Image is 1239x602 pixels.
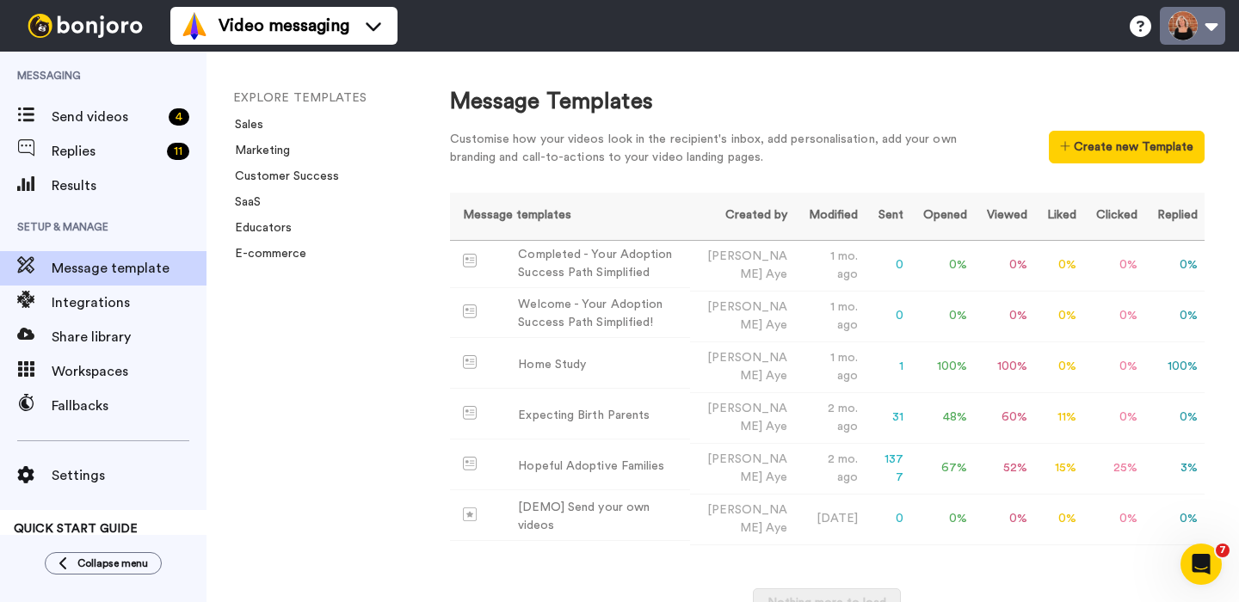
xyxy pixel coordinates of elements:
[463,254,478,267] img: Message-temps.svg
[450,131,983,167] div: Customise how your videos look in the recipient's inbox, add personalisation, add your own brandi...
[463,507,477,521] img: demo-template.svg
[690,291,794,341] td: [PERSON_NAME]
[974,341,1034,392] td: 100 %
[450,193,691,240] th: Message templates
[1144,392,1205,443] td: 0 %
[766,471,787,483] span: Aye
[1144,193,1205,240] th: Replied
[225,119,263,131] a: Sales
[1034,240,1083,291] td: 0 %
[974,291,1034,341] td: 0 %
[225,248,306,260] a: E-commerce
[181,12,208,40] img: vm-color.svg
[794,341,865,392] td: 1 mo. ago
[21,14,150,38] img: bj-logo-header-white.svg
[14,523,138,535] span: QUICK START GUIDE
[52,361,206,382] span: Workspaces
[518,296,683,332] div: Welcome - Your Adoption Success Path Simplified!
[52,258,206,279] span: Message template
[518,356,586,374] div: Home Study
[1083,240,1144,291] td: 0 %
[52,175,206,196] span: Results
[766,522,787,534] span: Aye
[463,304,478,318] img: Message-temps.svg
[225,196,261,208] a: SaaS
[910,392,974,443] td: 48 %
[690,240,794,291] td: [PERSON_NAME]
[518,499,684,535] div: [DEMO] Send your own videos
[1144,443,1205,494] td: 3 %
[1034,443,1083,494] td: 15 %
[1034,193,1083,240] th: Liked
[1034,494,1083,544] td: 0 %
[910,494,974,544] td: 0 %
[974,240,1034,291] td: 0 %
[794,494,865,544] td: [DATE]
[1083,291,1144,341] td: 0 %
[1144,341,1205,392] td: 100 %
[865,240,910,291] td: 0
[794,443,865,494] td: 2 mo. ago
[766,421,787,433] span: Aye
[52,141,160,162] span: Replies
[1083,193,1144,240] th: Clicked
[52,107,162,127] span: Send videos
[1083,494,1144,544] td: 0 %
[766,319,787,331] span: Aye
[865,341,910,392] td: 1
[910,443,974,494] td: 67 %
[1144,240,1205,291] td: 0 %
[690,494,794,544] td: [PERSON_NAME]
[1034,341,1083,392] td: 0 %
[865,291,910,341] td: 0
[690,392,794,443] td: [PERSON_NAME]
[974,193,1034,240] th: Viewed
[766,268,787,280] span: Aye
[794,392,865,443] td: 2 mo. ago
[794,240,865,291] td: 1 mo. ago
[225,170,339,182] a: Customer Success
[1216,544,1230,557] span: 7
[910,193,974,240] th: Opened
[52,396,206,416] span: Fallbacks
[463,355,478,369] img: Message-temps.svg
[169,108,189,126] div: 4
[1144,494,1205,544] td: 0 %
[865,443,910,494] td: 1377
[219,14,349,38] span: Video messaging
[1049,131,1205,163] button: Create new Template
[690,193,794,240] th: Created by
[910,240,974,291] td: 0 %
[865,392,910,443] td: 31
[974,494,1034,544] td: 0 %
[1034,392,1083,443] td: 11 %
[450,86,1205,118] div: Message Templates
[225,222,292,234] a: Educators
[518,407,650,425] div: Expecting Birth Parents
[518,246,683,282] div: Completed - Your Adoption Success Path Simplified
[52,327,206,347] span: Share library
[1083,443,1144,494] td: 25 %
[690,443,794,494] td: [PERSON_NAME]
[766,370,787,382] span: Aye
[794,193,865,240] th: Modified
[518,458,664,476] div: Hopeful Adoptive Families
[233,89,465,107] li: EXPLORE TEMPLATES
[1180,544,1222,585] iframe: Intercom live chat
[910,291,974,341] td: 0 %
[1144,291,1205,341] td: 0 %
[1083,392,1144,443] td: 0 %
[167,143,189,160] div: 11
[52,465,206,486] span: Settings
[974,392,1034,443] td: 60 %
[910,341,974,392] td: 100 %
[463,406,478,420] img: Message-temps.svg
[1083,341,1144,392] td: 0 %
[77,556,148,570] span: Collapse menu
[865,494,910,544] td: 0
[690,341,794,392] td: [PERSON_NAME]
[225,144,290,157] a: Marketing
[794,291,865,341] td: 1 mo. ago
[1034,291,1083,341] td: 0 %
[52,292,206,313] span: Integrations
